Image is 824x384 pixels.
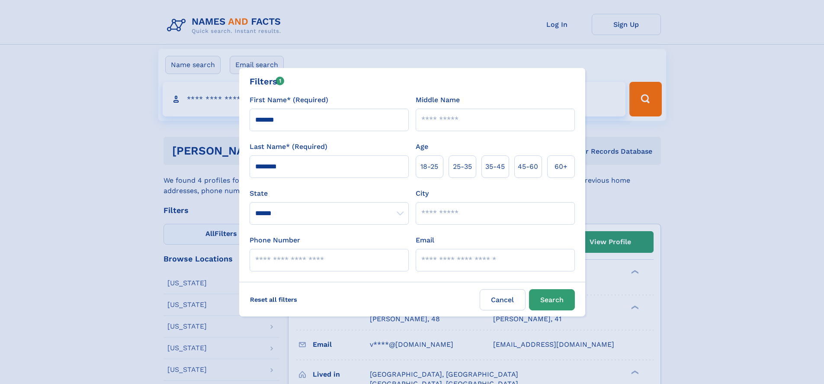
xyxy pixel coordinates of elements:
span: 60+ [555,161,568,172]
label: First Name* (Required) [250,95,328,105]
label: Last Name* (Required) [250,142,327,152]
span: 45‑60 [518,161,538,172]
label: City [416,188,429,199]
span: 18‑25 [420,161,438,172]
label: Middle Name [416,95,460,105]
button: Search [529,289,575,310]
span: 35‑45 [485,161,505,172]
label: Phone Number [250,235,300,245]
label: State [250,188,409,199]
label: Email [416,235,434,245]
label: Age [416,142,428,152]
label: Reset all filters [244,289,303,310]
div: Filters [250,75,285,88]
label: Cancel [480,289,526,310]
span: 25‑35 [453,161,472,172]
